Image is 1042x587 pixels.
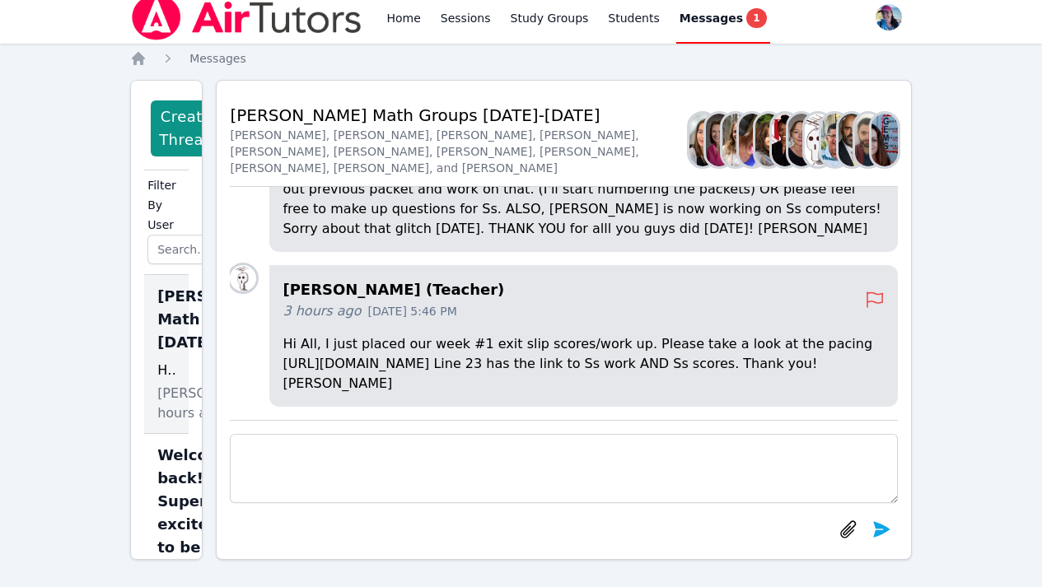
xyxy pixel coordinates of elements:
span: 1 [746,8,766,28]
img: Michelle Dalton [788,114,815,166]
img: Leah Hoff [871,114,898,166]
a: Messages [189,50,246,67]
h4: [PERSON_NAME] (Teacher) [283,278,864,301]
h2: [PERSON_NAME] Math Groups [DATE]-[DATE] [230,104,689,127]
span: [DATE] 5:46 PM [368,303,457,319]
span: [PERSON_NAME], 3 hours ago [157,384,279,423]
button: Create Thread [151,100,222,156]
img: Sarah Benzinger [689,114,716,166]
div: [PERSON_NAME] Math Groups [DATE]-[DATE]Sarah BenzingerRebecca MillerSandra DavisAlexis AsiamaDian... [144,275,189,434]
div: Hi All, I just placed our week #1 exit slip scores/work up. Please take a look at the pacing [URL... [157,361,175,380]
img: Joyce Law [805,114,831,166]
span: 3 hours ago [283,301,361,321]
img: Diaa Walweel [855,114,881,166]
img: Bernard Estephan [839,114,865,166]
img: Rebecca Miller [706,114,732,166]
img: Diana Carle [755,114,782,166]
img: Johnicia Haynes [772,114,798,166]
span: [PERSON_NAME] Math Groups [DATE]-[DATE] [157,285,295,354]
span: Messages [189,52,246,65]
span: Messages [680,10,743,26]
img: Sandra Davis [722,114,749,166]
p: Hi All, I just placed our week #1 exit slip scores/work up. Please take a look at the pacing [URL... [283,334,884,394]
img: Alexis Asiama [739,114,765,166]
div: [PERSON_NAME], [PERSON_NAME], [PERSON_NAME], [PERSON_NAME], [PERSON_NAME], [PERSON_NAME], [PERSON... [230,127,689,176]
input: Search... [147,235,279,264]
nav: Breadcrumb [130,50,912,67]
img: Joyce Law [230,265,256,291]
img: Jorge Calderon [821,114,848,166]
label: Filter By User [147,170,185,235]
